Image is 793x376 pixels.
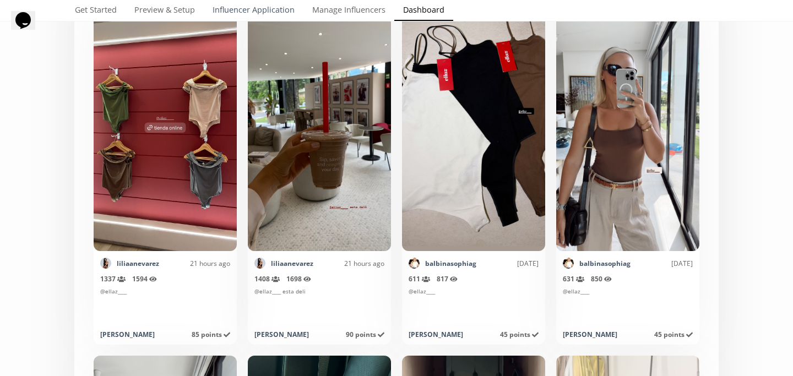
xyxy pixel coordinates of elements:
[254,258,265,269] img: 472866662_2015896602243155_15014156077129679_n.jpg
[563,330,617,339] div: [PERSON_NAME]
[563,258,574,269] img: 358517577_659893668931083_5003014152840512047_n.jpg
[425,259,476,268] a: balbinasophiag
[409,258,420,269] img: 358517577_659893668931083_5003014152840512047_n.jpg
[476,259,539,268] div: [DATE]
[591,274,612,284] span: 850
[100,287,230,323] div: @ellaz____
[563,287,693,323] div: @ellaz____
[437,274,458,284] span: 817
[192,330,230,339] span: 85 points
[579,259,631,268] a: balbinasophiag
[254,330,309,339] div: [PERSON_NAME]
[159,259,230,268] div: 21 hours ago
[500,330,539,339] span: 45 points
[346,330,384,339] span: 90 points
[409,274,430,284] span: 611
[132,274,157,284] span: 1594
[100,258,111,269] img: 472866662_2015896602243155_15014156077129679_n.jpg
[100,274,126,284] span: 1337
[286,274,311,284] span: 1698
[117,259,159,268] a: liliaanevarez
[254,287,384,323] div: @ellaz____ esta deli
[313,259,384,268] div: 21 hours ago
[254,274,280,284] span: 1408
[409,287,539,323] div: @ellaz____
[654,330,693,339] span: 45 points
[11,11,46,44] iframe: chat widget
[409,330,463,339] div: [PERSON_NAME]
[563,274,584,284] span: 631
[271,259,313,268] a: liliaanevarez
[631,259,693,268] div: [DATE]
[100,330,155,339] div: [PERSON_NAME]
